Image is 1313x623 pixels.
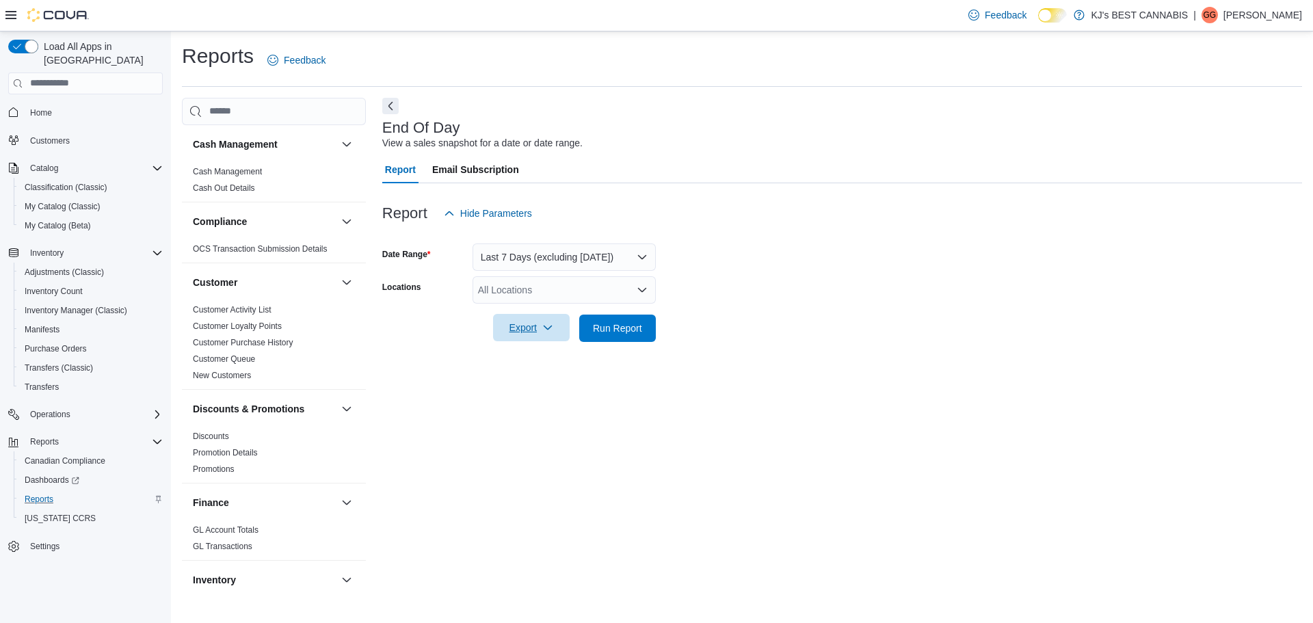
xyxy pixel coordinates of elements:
[284,53,326,67] span: Feedback
[19,283,88,300] a: Inventory Count
[19,217,163,234] span: My Catalog (Beta)
[25,434,163,450] span: Reports
[1223,7,1302,23] p: [PERSON_NAME]
[14,282,168,301] button: Inventory Count
[193,541,252,552] span: GL Transactions
[14,197,168,216] button: My Catalog (Classic)
[193,447,258,458] span: Promotion Details
[262,47,331,74] a: Feedback
[3,432,168,451] button: Reports
[19,341,92,357] a: Purchase Orders
[14,263,168,282] button: Adjustments (Classic)
[25,343,87,354] span: Purchase Orders
[193,167,262,176] a: Cash Management
[14,470,168,490] a: Dashboards
[14,490,168,509] button: Reports
[193,338,293,347] a: Customer Purchase History
[193,276,336,289] button: Customer
[182,241,366,263] div: Compliance
[339,401,355,417] button: Discounts & Promotions
[182,163,366,202] div: Cash Management
[493,314,570,341] button: Export
[193,166,262,177] span: Cash Management
[193,542,252,551] a: GL Transactions
[3,405,168,424] button: Operations
[193,354,255,364] span: Customer Queue
[19,453,111,469] a: Canadian Compliance
[25,104,163,121] span: Home
[438,200,538,227] button: Hide Parameters
[19,379,64,395] a: Transfers
[382,98,399,114] button: Next
[193,431,229,442] span: Discounts
[193,321,282,331] a: Customer Loyalty Points
[25,182,107,193] span: Classification (Classic)
[193,337,293,348] span: Customer Purchase History
[473,243,656,271] button: Last 7 Days (excluding [DATE])
[1204,7,1217,23] span: GG
[19,198,106,215] a: My Catalog (Classic)
[193,370,251,381] span: New Customers
[193,525,258,535] a: GL Account Totals
[193,183,255,193] a: Cash Out Details
[193,304,271,315] span: Customer Activity List
[25,538,163,555] span: Settings
[25,382,59,393] span: Transfers
[339,572,355,588] button: Inventory
[14,178,168,197] button: Classification (Classic)
[25,305,127,316] span: Inventory Manager (Classic)
[14,377,168,397] button: Transfers
[193,276,237,289] h3: Customer
[19,360,98,376] a: Transfers (Classic)
[193,215,336,228] button: Compliance
[25,132,163,149] span: Customers
[19,321,163,338] span: Manifests
[182,302,366,389] div: Customer
[30,163,58,174] span: Catalog
[19,341,163,357] span: Purchase Orders
[963,1,1032,29] a: Feedback
[25,538,65,555] a: Settings
[14,358,168,377] button: Transfers (Classic)
[593,321,642,335] span: Run Report
[579,315,656,342] button: Run Report
[193,321,282,332] span: Customer Loyalty Points
[19,302,133,319] a: Inventory Manager (Classic)
[193,354,255,364] a: Customer Queue
[25,133,75,149] a: Customers
[14,451,168,470] button: Canadian Compliance
[193,496,229,509] h3: Finance
[19,198,163,215] span: My Catalog (Classic)
[30,135,70,146] span: Customers
[25,220,91,231] span: My Catalog (Beta)
[19,379,163,395] span: Transfers
[382,205,427,222] h3: Report
[25,201,101,212] span: My Catalog (Classic)
[25,105,57,121] a: Home
[30,436,59,447] span: Reports
[25,475,79,486] span: Dashboards
[637,284,648,295] button: Open list of options
[193,243,328,254] span: OCS Transaction Submission Details
[3,536,168,556] button: Settings
[19,302,163,319] span: Inventory Manager (Classic)
[14,339,168,358] button: Purchase Orders
[30,107,52,118] span: Home
[14,216,168,235] button: My Catalog (Beta)
[382,282,421,293] label: Locations
[8,97,163,592] nav: Complex example
[193,371,251,380] a: New Customers
[193,402,304,416] h3: Discounts & Promotions
[182,522,366,560] div: Finance
[25,245,69,261] button: Inventory
[19,472,163,488] span: Dashboards
[30,248,64,259] span: Inventory
[382,120,460,136] h3: End Of Day
[3,159,168,178] button: Catalog
[385,156,416,183] span: Report
[193,137,336,151] button: Cash Management
[25,245,163,261] span: Inventory
[19,179,113,196] a: Classification (Classic)
[432,156,519,183] span: Email Subscription
[193,464,235,474] a: Promotions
